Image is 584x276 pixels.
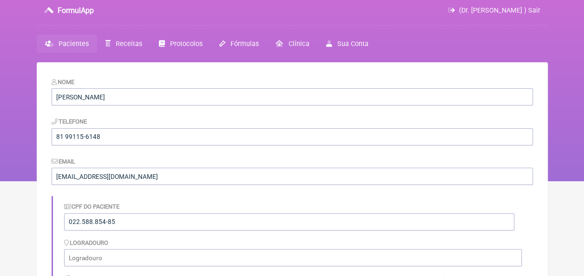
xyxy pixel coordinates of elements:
input: 21 9124 2137 [52,128,533,145]
label: Logradouro [64,239,109,246]
input: Logradouro [64,249,522,266]
label: Telefone [52,118,87,125]
a: Sua Conta [317,35,376,53]
input: paciente@email.com [52,168,533,185]
span: Fórmulas [230,40,259,48]
a: (Dr. [PERSON_NAME] ) Sair [448,7,540,14]
span: Pacientes [59,40,89,48]
span: Sua Conta [337,40,368,48]
a: Fórmulas [211,35,267,53]
h3: FormulApp [58,6,94,15]
span: Clínica [288,40,309,48]
span: (Dr. [PERSON_NAME] ) Sair [459,7,540,14]
a: Receitas [97,35,151,53]
input: Nome do Paciente [52,88,533,105]
label: CPF do Paciente [64,203,120,210]
input: Identificação do Paciente [64,213,514,230]
span: Receitas [116,40,142,48]
label: Email [52,158,76,165]
a: Protocolos [151,35,211,53]
a: Pacientes [37,35,97,53]
a: Clínica [267,35,317,53]
label: Nome [52,79,75,85]
span: Protocolos [170,40,203,48]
